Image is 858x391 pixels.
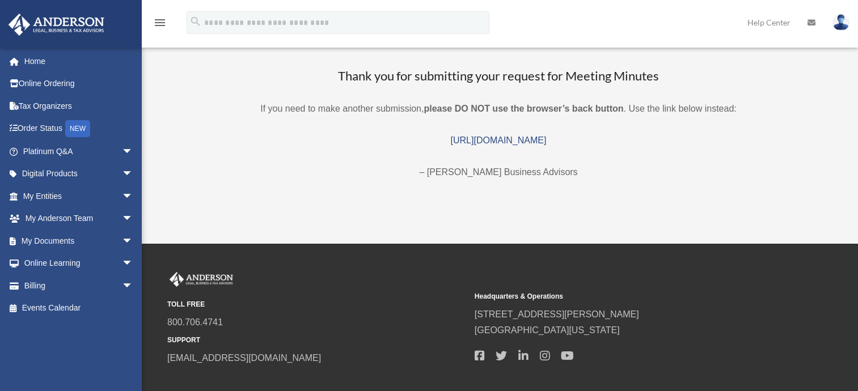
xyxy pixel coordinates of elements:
i: menu [153,16,167,29]
small: Headquarters & Operations [475,291,774,303]
small: TOLL FREE [167,299,467,311]
a: 800.706.4741 [167,317,223,327]
a: menu [153,20,167,29]
a: [GEOGRAPHIC_DATA][US_STATE] [475,325,620,335]
i: search [189,15,202,28]
a: [STREET_ADDRESS][PERSON_NAME] [475,309,639,319]
span: arrow_drop_down [122,140,145,163]
a: Online Learningarrow_drop_down [8,252,150,275]
img: User Pic [832,14,849,31]
span: arrow_drop_down [122,252,145,275]
a: Home [8,50,150,73]
small: SUPPORT [167,334,467,346]
a: [URL][DOMAIN_NAME] [451,135,547,145]
h3: Thank you for submitting your request for Meeting Minutes [153,67,844,85]
span: arrow_drop_down [122,185,145,208]
a: Digital Productsarrow_drop_down [8,163,150,185]
a: My Anderson Teamarrow_drop_down [8,207,150,230]
span: arrow_drop_down [122,163,145,186]
a: My Entitiesarrow_drop_down [8,185,150,207]
b: please DO NOT use the browser’s back button [424,104,623,113]
a: Online Ordering [8,73,150,95]
a: My Documentsarrow_drop_down [8,229,150,252]
a: Platinum Q&Aarrow_drop_down [8,140,150,163]
img: Anderson Advisors Platinum Portal [167,272,235,287]
span: arrow_drop_down [122,229,145,253]
span: arrow_drop_down [122,207,145,231]
p: – [PERSON_NAME] Business Advisors [153,164,844,180]
a: Tax Organizers [8,95,150,117]
a: [EMAIL_ADDRESS][DOMAIN_NAME] [167,353,321,363]
img: Anderson Advisors Platinum Portal [5,14,108,36]
a: Order StatusNEW [8,117,150,141]
span: arrow_drop_down [122,274,145,297]
div: NEW [65,120,90,137]
p: If you need to make another submission, . Use the link below instead: [153,101,844,117]
a: Events Calendar [8,297,150,320]
a: Billingarrow_drop_down [8,274,150,297]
